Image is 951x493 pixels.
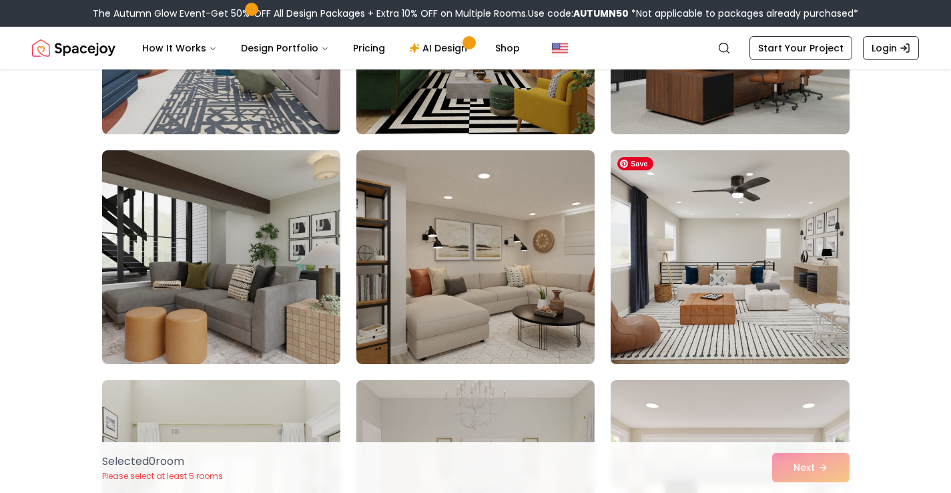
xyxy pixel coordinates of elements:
[131,35,228,61] button: How It Works
[102,471,223,482] p: Please select at least 5 rooms
[573,7,629,20] b: AUTUMN50
[863,36,919,60] a: Login
[528,7,629,20] span: Use code:
[605,145,855,369] img: Room room-84
[356,150,595,364] img: Room room-83
[230,35,340,61] button: Design Portfolio
[398,35,482,61] a: AI Design
[102,150,340,364] img: Room room-82
[32,35,115,61] img: Spacejoy Logo
[32,35,115,61] a: Spacejoy
[629,7,858,20] span: *Not applicable to packages already purchased*
[485,35,531,61] a: Shop
[617,157,653,170] span: Save
[552,40,568,56] img: United States
[131,35,531,61] nav: Main
[32,27,919,69] nav: Global
[749,36,852,60] a: Start Your Project
[342,35,396,61] a: Pricing
[93,7,858,20] div: The Autumn Glow Event-Get 50% OFF All Design Packages + Extra 10% OFF on Multiple Rooms.
[102,454,223,470] p: Selected 0 room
